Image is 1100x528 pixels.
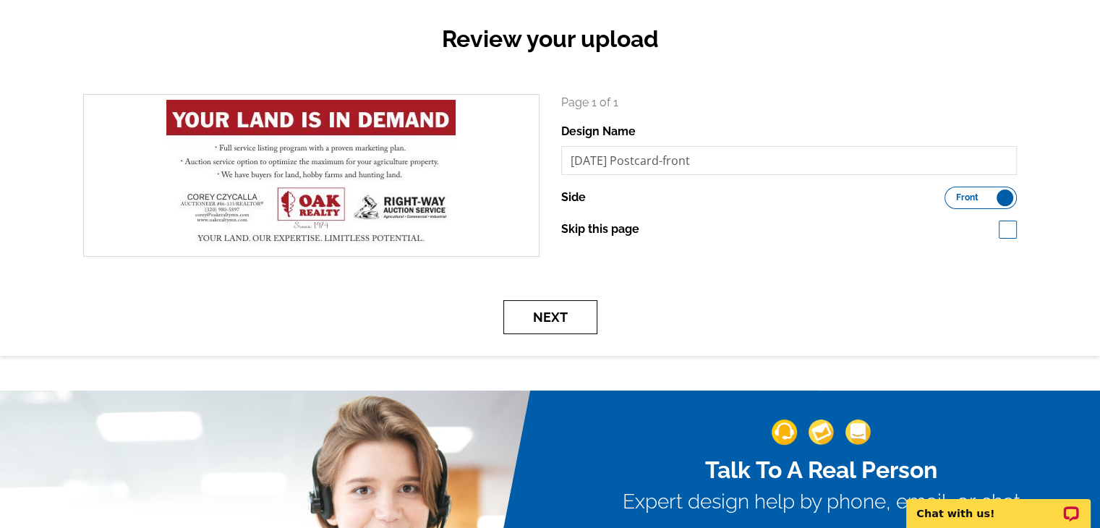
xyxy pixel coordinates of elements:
iframe: LiveChat chat widget [897,482,1100,528]
h2: Talk To A Real Person [623,456,1020,484]
img: support-img-2.png [809,420,834,445]
label: Side [561,189,586,206]
h2: Review your upload [72,25,1028,53]
input: File Name [561,146,1018,175]
p: Page 1 of 1 [561,94,1018,111]
img: support-img-1.png [772,420,797,445]
label: Skip this page [561,221,639,238]
img: support-img-3_1.png [845,420,871,445]
span: Front [956,194,979,201]
label: Design Name [561,123,636,140]
h3: Expert design help by phone, email, or chat [623,490,1020,514]
button: Next [503,300,597,334]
